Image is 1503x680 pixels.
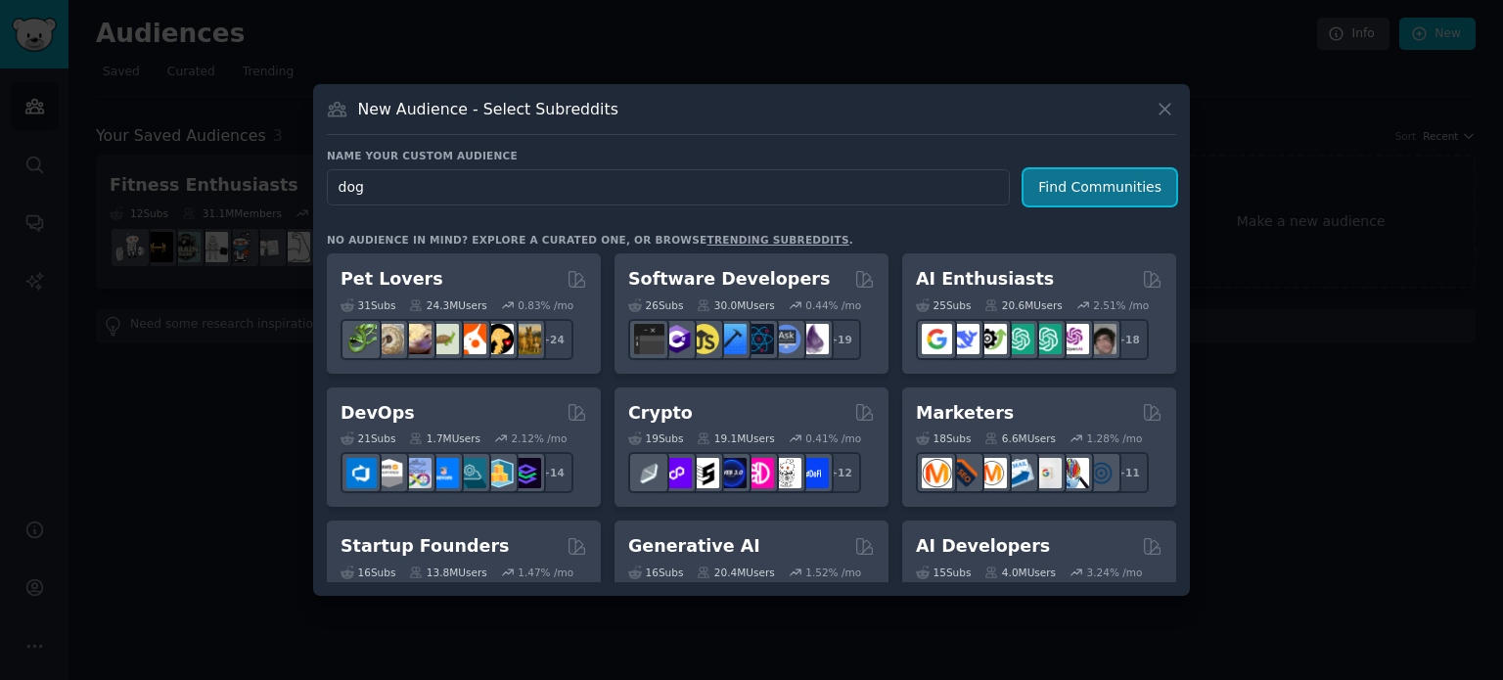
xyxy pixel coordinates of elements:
[628,298,683,312] div: 26 Sub s
[916,401,1014,426] h2: Marketers
[805,431,861,445] div: 0.41 % /mo
[628,534,760,559] h2: Generative AI
[977,324,1007,354] img: AItoolsCatalog
[409,298,486,312] div: 24.3M Users
[511,324,541,354] img: dogbreed
[661,458,692,488] img: 0xPolygon
[984,298,1062,312] div: 20.6M Users
[511,458,541,488] img: PlatformEngineers
[744,324,774,354] img: reactnative
[456,324,486,354] img: cockatiel
[456,458,486,488] img: platformengineering
[916,566,971,579] div: 15 Sub s
[716,458,747,488] img: web3
[771,324,801,354] img: AskComputerScience
[1059,458,1089,488] img: MarketingResearch
[346,324,377,354] img: herpetology
[697,298,774,312] div: 30.0M Users
[977,458,1007,488] img: AskMarketing
[1108,319,1149,360] div: + 18
[628,267,830,292] h2: Software Developers
[1004,324,1034,354] img: chatgpt_promptDesign
[1086,458,1116,488] img: OnlineMarketing
[820,452,861,493] div: + 12
[374,458,404,488] img: AWS_Certified_Experts
[984,566,1056,579] div: 4.0M Users
[327,149,1176,162] h3: Name your custom audience
[697,566,774,579] div: 20.4M Users
[716,324,747,354] img: iOSProgramming
[798,458,829,488] img: defi_
[341,267,443,292] h2: Pet Lovers
[922,458,952,488] img: content_marketing
[429,458,459,488] img: DevOpsLinks
[374,324,404,354] img: ballpython
[706,234,848,246] a: trending subreddits
[1108,452,1149,493] div: + 11
[409,431,480,445] div: 1.7M Users
[1031,324,1062,354] img: chatgpt_prompts_
[916,431,971,445] div: 18 Sub s
[429,324,459,354] img: turtle
[1086,324,1116,354] img: ArtificalIntelligence
[532,452,573,493] div: + 14
[1087,566,1143,579] div: 3.24 % /mo
[1059,324,1089,354] img: OpenAIDev
[327,169,1010,205] input: Pick a short name, like "Digital Marketers" or "Movie-Goers"
[805,298,861,312] div: 0.44 % /mo
[341,534,509,559] h2: Startup Founders
[689,324,719,354] img: learnjavascript
[628,401,693,426] h2: Crypto
[1031,458,1062,488] img: googleads
[628,566,683,579] div: 16 Sub s
[341,298,395,312] div: 31 Sub s
[916,534,1050,559] h2: AI Developers
[327,233,853,247] div: No audience in mind? Explore a curated one, or browse .
[744,458,774,488] img: defiblockchain
[1004,458,1034,488] img: Emailmarketing
[532,319,573,360] div: + 24
[409,566,486,579] div: 13.8M Users
[661,324,692,354] img: csharp
[518,298,573,312] div: 0.83 % /mo
[483,324,514,354] img: PetAdvice
[401,324,432,354] img: leopardgeckos
[483,458,514,488] img: aws_cdk
[949,324,979,354] img: DeepSeek
[916,267,1054,292] h2: AI Enthusiasts
[984,431,1056,445] div: 6.6M Users
[358,99,618,119] h3: New Audience - Select Subreddits
[341,431,395,445] div: 21 Sub s
[689,458,719,488] img: ethstaker
[697,431,774,445] div: 19.1M Users
[805,566,861,579] div: 1.52 % /mo
[820,319,861,360] div: + 19
[771,458,801,488] img: CryptoNews
[401,458,432,488] img: Docker_DevOps
[634,458,664,488] img: ethfinance
[518,566,573,579] div: 1.47 % /mo
[512,431,568,445] div: 2.12 % /mo
[341,566,395,579] div: 16 Sub s
[949,458,979,488] img: bigseo
[634,324,664,354] img: software
[628,431,683,445] div: 19 Sub s
[346,458,377,488] img: azuredevops
[916,298,971,312] div: 25 Sub s
[1093,298,1149,312] div: 2.51 % /mo
[1024,169,1176,205] button: Find Communities
[798,324,829,354] img: elixir
[1087,431,1143,445] div: 1.28 % /mo
[922,324,952,354] img: GoogleGeminiAI
[341,401,415,426] h2: DevOps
